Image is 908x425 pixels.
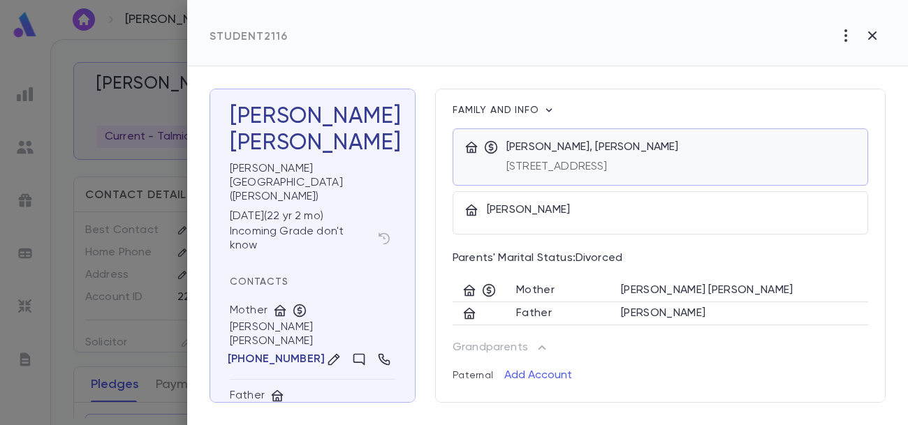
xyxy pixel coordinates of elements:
td: [PERSON_NAME] [617,302,868,325]
p: Parents' Marital Status: Divorced [453,251,868,268]
p: Maternal [453,392,504,415]
p: Paternal [453,359,504,381]
span: Contacts [230,277,288,287]
div: Incoming Grade don't know [230,225,395,253]
div: [PERSON_NAME] [PERSON_NAME] [230,294,395,380]
div: Mother [230,303,268,318]
h3: [PERSON_NAME] [230,103,395,156]
p: [STREET_ADDRESS] [506,160,608,174]
td: Mother [512,279,617,302]
p: [PHONE_NUMBER] [228,352,325,366]
div: [DATE] ( 22 yr 2 mo ) [224,204,395,223]
button: Add Account [504,398,572,420]
div: [PERSON_NAME][GEOGRAPHIC_DATA] ([PERSON_NAME]) [224,156,395,204]
button: [PHONE_NUMBER] [230,352,323,366]
button: Grandparents [453,336,549,359]
p: [PERSON_NAME], [PERSON_NAME] [506,140,678,154]
p: Grandparents [453,341,528,355]
span: Student 2116 [210,31,288,43]
td: Father [512,302,617,325]
div: [PERSON_NAME] [230,130,395,156]
span: Family and info [453,105,542,115]
p: [PERSON_NAME] [487,203,570,217]
td: [PERSON_NAME] [PERSON_NAME] [617,279,868,302]
button: Add Account [504,364,572,387]
div: Father [230,388,265,403]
